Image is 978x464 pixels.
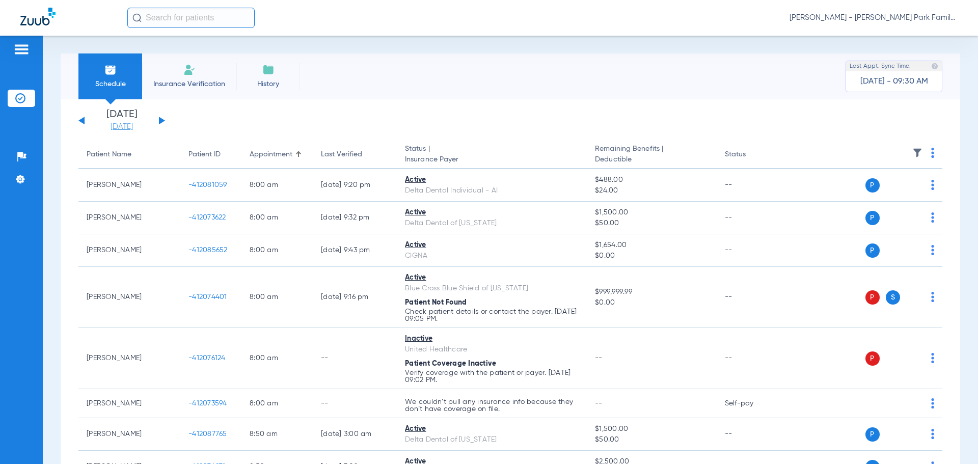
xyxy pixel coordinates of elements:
div: Patient Name [87,149,172,160]
div: Delta Dental Individual - AI [405,185,579,196]
span: -- [595,354,603,362]
span: Insurance Verification [150,79,229,89]
td: [DATE] 3:00 AM [313,418,397,451]
td: -- [717,234,785,267]
span: $1,654.00 [595,240,708,251]
td: [DATE] 9:20 PM [313,169,397,202]
td: -- [313,389,397,418]
img: group-dot-blue.svg [931,148,934,158]
td: 8:50 AM [241,418,313,451]
img: Zuub Logo [20,8,56,25]
td: 8:00 AM [241,328,313,389]
span: $488.00 [595,175,708,185]
td: -- [313,328,397,389]
div: Active [405,207,579,218]
td: 8:00 AM [241,202,313,234]
span: -412073622 [188,214,226,221]
img: group-dot-blue.svg [931,398,934,408]
td: -- [717,169,785,202]
td: 8:00 AM [241,267,313,328]
span: $0.00 [595,297,708,308]
span: -412087765 [188,430,227,438]
span: $1,500.00 [595,424,708,434]
span: $0.00 [595,251,708,261]
td: [DATE] 9:43 PM [313,234,397,267]
p: Verify coverage with the patient or payer. [DATE] 09:02 PM. [405,369,579,384]
td: Self-pay [717,389,785,418]
img: group-dot-blue.svg [931,429,934,439]
div: Last Verified [321,149,389,160]
span: Schedule [86,79,134,89]
span: $50.00 [595,218,708,229]
div: Blue Cross Blue Shield of [US_STATE] [405,283,579,294]
span: [DATE] - 09:30 AM [860,76,928,87]
th: Status | [397,141,587,169]
span: Insurance Payer [405,154,579,165]
img: group-dot-blue.svg [931,180,934,190]
li: [DATE] [91,110,152,132]
img: group-dot-blue.svg [931,292,934,302]
div: United Healthcare [405,344,579,355]
span: P [865,290,880,305]
td: 8:00 AM [241,234,313,267]
td: [PERSON_NAME] [78,202,180,234]
td: -- [717,418,785,451]
span: History [244,79,292,89]
img: group-dot-blue.svg [931,212,934,223]
div: CIGNA [405,251,579,261]
span: $24.00 [595,185,708,196]
div: Active [405,272,579,283]
span: $1,500.00 [595,207,708,218]
span: -412085652 [188,247,228,254]
td: -- [717,328,785,389]
img: Manual Insurance Verification [183,64,196,76]
td: [DATE] 9:16 PM [313,267,397,328]
td: 8:00 AM [241,389,313,418]
img: group-dot-blue.svg [931,353,934,363]
span: $50.00 [595,434,708,445]
span: [PERSON_NAME] - [PERSON_NAME] Park Family Dentistry [790,13,958,23]
div: Active [405,240,579,251]
span: $999,999.99 [595,287,708,297]
td: [DATE] 9:32 PM [313,202,397,234]
div: Active [405,424,579,434]
span: P [865,351,880,366]
span: Patient Coverage Inactive [405,360,496,367]
span: Patient Not Found [405,299,467,306]
span: -412074401 [188,293,227,301]
span: P [865,178,880,193]
td: -- [717,267,785,328]
td: [PERSON_NAME] [78,234,180,267]
span: -412073594 [188,400,227,407]
p: We couldn’t pull any insurance info because they don’t have coverage on file. [405,398,579,413]
img: filter.svg [912,148,922,158]
div: Delta Dental of [US_STATE] [405,434,579,445]
img: Schedule [104,64,117,76]
img: group-dot-blue.svg [931,245,934,255]
td: -- [717,202,785,234]
td: [PERSON_NAME] [78,418,180,451]
img: last sync help info [931,63,938,70]
td: [PERSON_NAME] [78,169,180,202]
span: P [865,243,880,258]
img: History [262,64,275,76]
div: Appointment [250,149,305,160]
div: Patient ID [188,149,233,160]
th: Status [717,141,785,169]
span: S [886,290,900,305]
td: 8:00 AM [241,169,313,202]
div: Delta Dental of [US_STATE] [405,218,579,229]
div: Last Verified [321,149,362,160]
span: -- [595,400,603,407]
span: Last Appt. Sync Time: [850,61,911,71]
td: [PERSON_NAME] [78,328,180,389]
div: Active [405,175,579,185]
div: Appointment [250,149,292,160]
td: [PERSON_NAME] [78,389,180,418]
div: Patient Name [87,149,131,160]
div: Inactive [405,334,579,344]
div: Patient ID [188,149,221,160]
img: hamburger-icon [13,43,30,56]
span: P [865,211,880,225]
td: [PERSON_NAME] [78,267,180,328]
